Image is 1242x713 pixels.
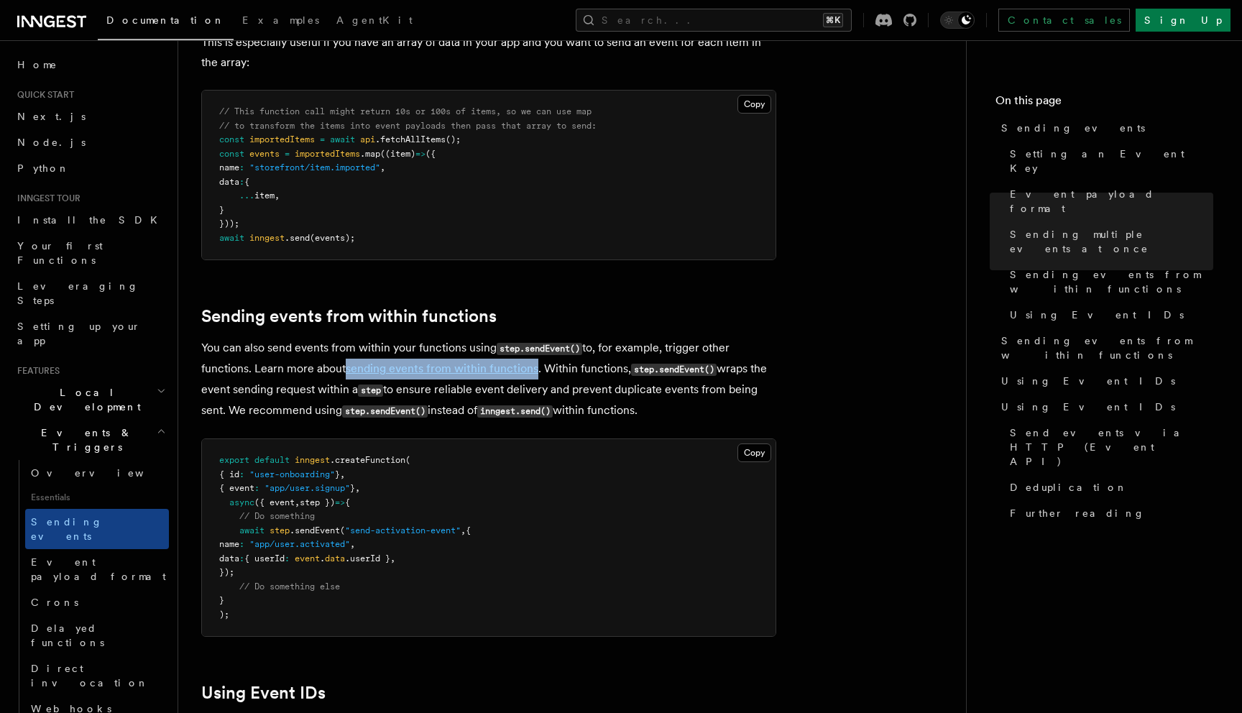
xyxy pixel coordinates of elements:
[239,553,244,563] span: :
[11,313,169,354] a: Setting up your app
[737,443,771,462] button: Copy
[229,497,254,507] span: async
[995,368,1213,394] a: Using Event IDs
[300,497,335,507] span: step })
[295,149,360,159] span: importedItems
[320,553,325,563] span: .
[239,162,244,172] span: :
[31,597,78,608] span: Crons
[239,525,264,535] span: await
[219,106,592,116] span: // This function call might return 10s or 100s of items, so we can use map
[631,364,717,376] code: step.sendEvent()
[345,525,461,535] span: "send-activation-event"
[201,306,497,326] a: Sending events from within functions
[219,455,249,465] span: export
[11,52,169,78] a: Home
[17,214,166,226] span: Install the SDK
[335,469,340,479] span: }
[249,539,350,549] span: "app/user.activated"
[11,207,169,233] a: Install the SDK
[497,343,582,355] code: step.sendEvent()
[25,615,169,655] a: Delayed functions
[242,14,319,26] span: Examples
[264,483,350,493] span: "app/user.signup"
[219,567,234,577] span: });
[461,525,466,535] span: ,
[320,134,325,144] span: =
[25,655,169,696] a: Direct invocation
[31,467,179,479] span: Overview
[31,622,104,648] span: Delayed functions
[11,385,157,414] span: Local Development
[295,553,320,563] span: event
[1010,267,1213,296] span: Sending events from within functions
[1004,262,1213,302] a: Sending events from within functions
[201,338,776,421] p: You can also send events from within your functions using to, for example, trigger other function...
[285,233,310,243] span: .send
[330,134,355,144] span: await
[249,233,285,243] span: inngest
[254,190,275,201] span: item
[244,553,285,563] span: { userId
[254,455,290,465] span: default
[31,556,166,582] span: Event payload format
[219,205,224,215] span: }
[31,516,103,542] span: Sending events
[254,483,259,493] span: :
[1010,187,1213,216] span: Event payload format
[249,149,280,159] span: events
[336,14,413,26] span: AgentKit
[1004,141,1213,181] a: Setting an Event Key
[219,177,239,187] span: data
[219,595,224,605] span: }
[360,134,375,144] span: api
[25,486,169,509] span: Essentials
[11,273,169,313] a: Leveraging Steps
[11,233,169,273] a: Your first Functions
[375,134,446,144] span: .fetchAllItems
[415,149,425,159] span: =>
[201,32,776,73] p: This is especially useful if you have an array of data in your app and you want to send an event ...
[249,162,380,172] span: "storefront/item.imported"
[239,511,315,521] span: // Do something
[995,328,1213,368] a: Sending events from within functions
[380,149,415,159] span: ((item)
[466,525,471,535] span: {
[1001,333,1213,362] span: Sending events from within functions
[98,4,234,40] a: Documentation
[219,609,229,620] span: );
[477,405,553,418] code: inngest.send()
[1004,500,1213,526] a: Further reading
[576,9,852,32] button: Search...⌘K
[995,92,1213,115] h4: On this page
[219,134,244,144] span: const
[11,425,157,454] span: Events & Triggers
[425,149,436,159] span: ({
[1004,181,1213,221] a: Event payload format
[940,11,975,29] button: Toggle dark mode
[11,420,169,460] button: Events & Triggers
[340,525,345,535] span: (
[1001,374,1175,388] span: Using Event IDs
[355,483,360,493] span: ,
[219,483,254,493] span: { event
[11,379,169,420] button: Local Development
[295,455,330,465] span: inngest
[234,4,328,39] a: Examples
[11,155,169,181] a: Python
[219,218,239,229] span: }));
[1001,400,1175,414] span: Using Event IDs
[25,509,169,549] a: Sending events
[1010,227,1213,256] span: Sending multiple events at once
[219,149,244,159] span: const
[335,497,345,507] span: =>
[380,162,385,172] span: ,
[239,539,244,549] span: :
[244,177,249,187] span: {
[270,525,290,535] span: step
[219,469,239,479] span: { id
[285,149,290,159] span: =
[17,240,103,266] span: Your first Functions
[106,14,225,26] span: Documentation
[995,394,1213,420] a: Using Event IDs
